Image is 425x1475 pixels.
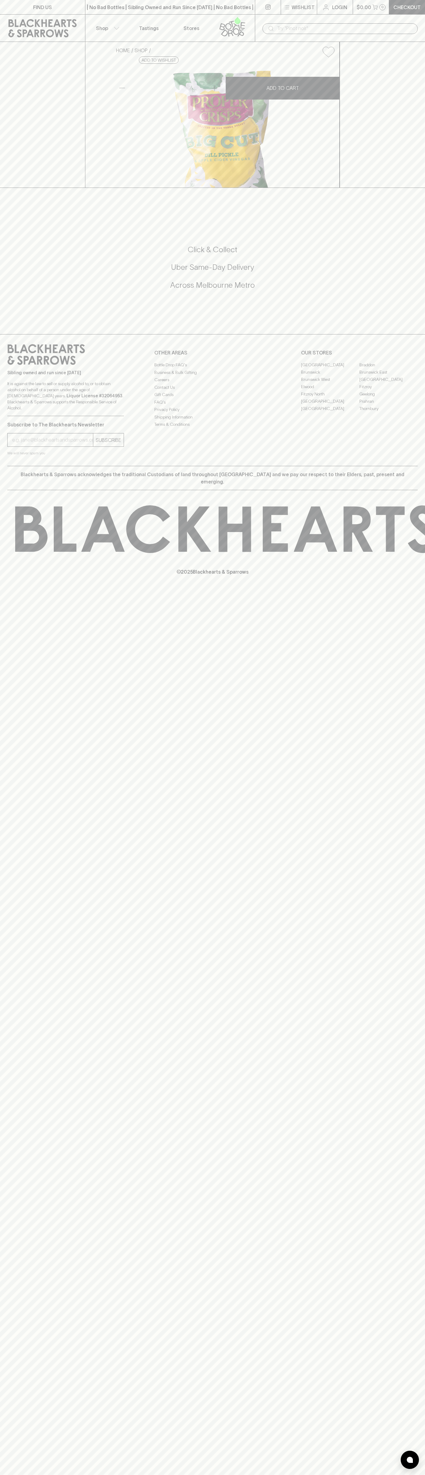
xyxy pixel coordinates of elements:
a: [GEOGRAPHIC_DATA] [359,376,418,383]
a: Thornbury [359,405,418,412]
p: Blackhearts & Sparrows acknowledges the traditional Custodians of land throughout [GEOGRAPHIC_DAT... [12,471,413,485]
a: SHOP [135,48,148,53]
a: Fitzroy [359,383,418,390]
a: Shipping Information [154,413,271,421]
a: Business & Bulk Gifting [154,369,271,376]
a: Terms & Conditions [154,421,271,428]
h5: Across Melbourne Metro [7,280,418,290]
p: Checkout [393,4,421,11]
a: Careers [154,376,271,384]
a: [GEOGRAPHIC_DATA] [301,398,359,405]
p: Shop [96,25,108,32]
button: Add to wishlist [320,44,337,60]
p: It is against the law to sell or supply alcohol to, or to obtain alcohol on behalf of a person un... [7,381,124,411]
h5: Uber Same-Day Delivery [7,262,418,272]
button: Shop [85,15,128,42]
p: Tastings [139,25,159,32]
img: bubble-icon [407,1457,413,1463]
p: Wishlist [292,4,315,11]
button: SUBSCRIBE [93,433,124,446]
p: We will never spam you [7,450,124,456]
a: Bottle Drop FAQ's [154,361,271,369]
a: Brunswick West [301,376,359,383]
a: Elwood [301,383,359,390]
a: Geelong [359,390,418,398]
img: 34130.png [111,62,339,188]
a: HOME [116,48,130,53]
a: Privacy Policy [154,406,271,413]
a: Contact Us [154,384,271,391]
div: Call to action block [7,220,418,322]
button: ADD TO CART [226,77,340,100]
p: Subscribe to The Blackhearts Newsletter [7,421,124,428]
a: [GEOGRAPHIC_DATA] [301,405,359,412]
p: OUR STORES [301,349,418,356]
a: Brunswick [301,368,359,376]
a: Braddon [359,361,418,368]
p: Stores [183,25,199,32]
a: Brunswick East [359,368,418,376]
p: Login [332,4,347,11]
p: OTHER AREAS [154,349,271,356]
p: FIND US [33,4,52,11]
a: Gift Cards [154,391,271,398]
button: Add to wishlist [139,56,179,64]
a: Fitzroy North [301,390,359,398]
a: Stores [170,15,213,42]
a: FAQ's [154,398,271,406]
p: 0 [381,5,384,9]
p: $0.00 [357,4,371,11]
h5: Click & Collect [7,245,418,255]
strong: Liquor License #32064953 [67,393,122,398]
p: ADD TO CART [266,84,299,92]
a: [GEOGRAPHIC_DATA] [301,361,359,368]
input: Try "Pinot noir" [277,24,413,33]
a: Prahran [359,398,418,405]
p: SUBSCRIBE [96,436,121,444]
input: e.g. jane@blackheartsandsparrows.com.au [12,435,93,445]
p: Sibling owned and run since [DATE] [7,370,124,376]
a: Tastings [128,15,170,42]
